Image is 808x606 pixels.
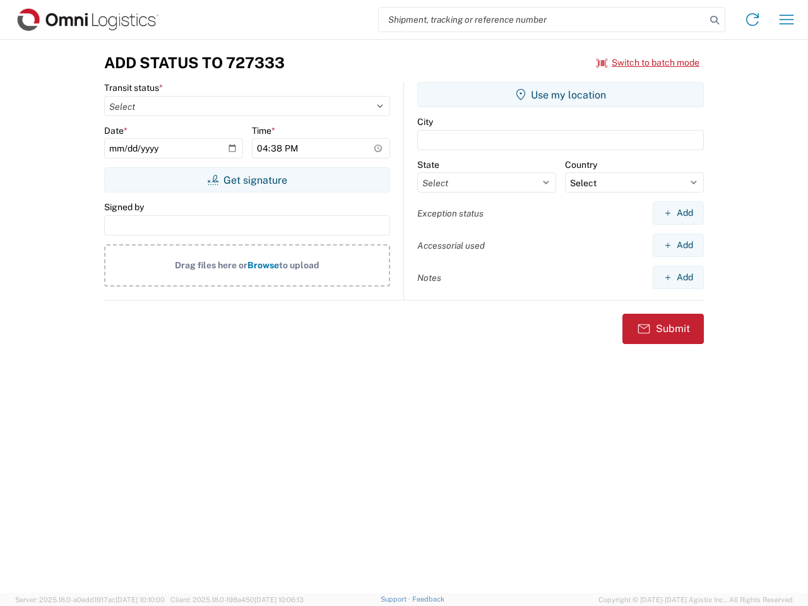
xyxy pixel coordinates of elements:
[417,208,484,219] label: Exception status
[653,201,704,225] button: Add
[598,594,793,605] span: Copyright © [DATE]-[DATE] Agistix Inc., All Rights Reserved
[653,234,704,257] button: Add
[417,82,704,107] button: Use my location
[412,595,444,603] a: Feedback
[279,260,319,270] span: to upload
[175,260,247,270] span: Drag files here or
[379,8,706,32] input: Shipment, tracking or reference number
[247,260,279,270] span: Browse
[252,125,275,136] label: Time
[622,314,704,344] button: Submit
[254,596,304,603] span: [DATE] 10:06:13
[597,52,699,73] button: Switch to batch mode
[104,82,163,93] label: Transit status
[381,595,412,603] a: Support
[104,201,144,213] label: Signed by
[170,596,304,603] span: Client: 2025.18.0-198a450
[653,266,704,289] button: Add
[15,596,165,603] span: Server: 2025.18.0-a0edd1917ac
[565,159,597,170] label: Country
[417,272,441,283] label: Notes
[104,125,128,136] label: Date
[104,167,390,193] button: Get signature
[104,54,285,72] h3: Add Status to 727333
[417,240,485,251] label: Accessorial used
[417,159,439,170] label: State
[116,596,165,603] span: [DATE] 10:10:00
[417,116,433,128] label: City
